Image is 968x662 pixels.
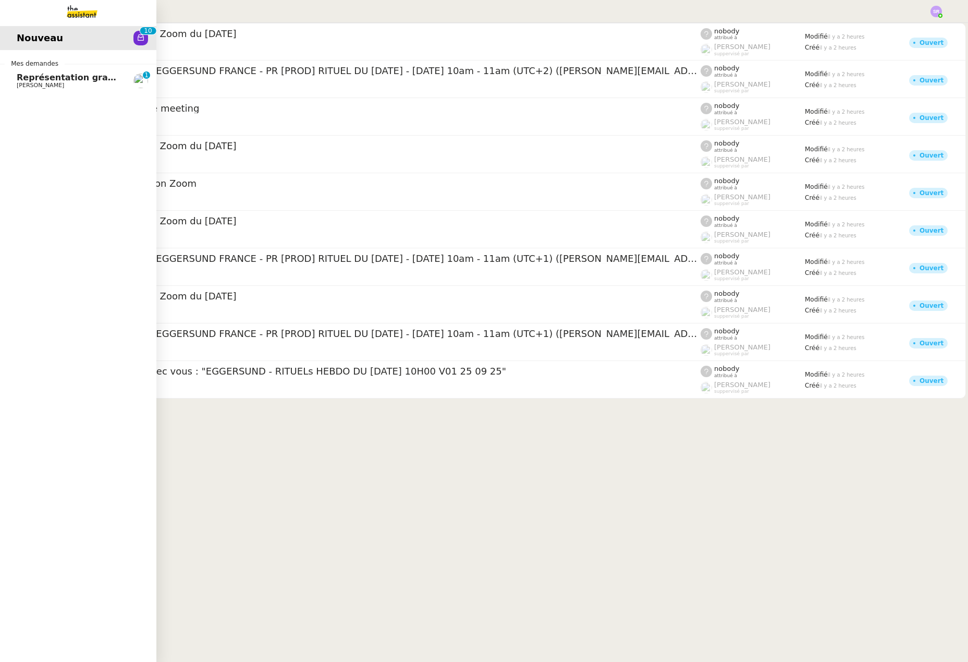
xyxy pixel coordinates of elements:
div: Ouvert [920,190,944,196]
span: il y a 2 heures [828,222,865,227]
span: [PERSON_NAME] [714,231,770,238]
span: Représentation graphique sur Canva [17,73,190,82]
span: nobody [714,139,739,147]
span: nobody [714,252,739,260]
app-user-label: suppervisé par [701,231,805,244]
span: il y a 2 heures [819,345,856,351]
span: attribué à [714,148,737,153]
span: attribué à [714,185,737,191]
app-user-label: attribué à [701,365,805,378]
span: suppervisé par [714,51,749,57]
app-user-label: suppervisé par [701,306,805,319]
span: Mettre à jour l'invitation Zoom [54,179,701,188]
span: [PERSON_NAME] [714,381,770,389]
app-user-label: attribué à [701,177,805,190]
img: users%2FyQfMwtYgTqhRP2YHWHmG2s2LYaD3%2Favatar%2Fprofile-pic.png [701,307,712,318]
app-user-detailed-label: client [54,343,701,356]
span: [PERSON_NAME] [714,80,770,88]
img: svg [930,6,942,17]
span: nobody [714,64,739,72]
span: nobody [714,290,739,297]
app-user-label: attribué à [701,139,805,153]
img: users%2FyQfMwtYgTqhRP2YHWHmG2s2LYaD3%2Favatar%2Fprofile-pic.png [701,344,712,356]
span: il y a 2 heures [819,158,856,163]
span: Participer à la réunion Zoom du [DATE] [54,292,701,301]
div: Ouvert [920,303,944,309]
span: attribué à [714,335,737,341]
span: Modifié [805,333,828,341]
span: suppervisé par [714,389,749,394]
span: Modifié [805,108,828,115]
span: il y a 2 heures [828,71,865,77]
img: users%2F6gb6idyi0tfvKNN6zQQM24j9Qto2%2Favatar%2F4d99454d-80b1-4afc-9875-96eb8ae1710f [133,74,148,88]
img: users%2FyQfMwtYgTqhRP2YHWHmG2s2LYaD3%2Favatar%2Fprofile-pic.png [701,382,712,393]
app-user-label: attribué à [701,27,805,41]
span: il y a 2 heures [828,334,865,340]
span: Modifié [805,183,828,190]
span: il y a 2 heures [819,195,856,201]
img: users%2FyQfMwtYgTqhRP2YHWHmG2s2LYaD3%2Favatar%2Fprofile-pic.png [701,194,712,206]
span: attribué à [714,110,737,116]
app-user-label: attribué à [701,252,805,266]
img: users%2FyQfMwtYgTqhRP2YHWHmG2s2LYaD3%2Favatar%2Fprofile-pic.png [701,232,712,243]
span: suppervisé par [714,238,749,244]
span: il y a 2 heures [828,297,865,303]
span: il y a 2 heures [828,34,865,40]
span: Créé [805,382,819,389]
span: Participer à la réunion Zoom du [DATE] [54,141,701,151]
span: Créé [805,157,819,164]
span: il y a 2 heures [828,372,865,378]
span: il y a 2 heures [819,233,856,238]
span: Participer à la réunion Zoom du [DATE] [54,216,701,226]
span: Créé [805,194,819,201]
div: Ouvert [920,40,944,46]
span: [PERSON_NAME] [714,118,770,126]
span: Invitation: OPP7339 - EGGERSUND FRANCE - PR [PROD] RITUEL DU [DATE] - [DATE] 10am - 11am (UTC+2) ... [54,66,701,76]
span: suppervisé par [714,126,749,131]
span: il y a 2 heures [819,383,856,389]
span: Invitation: OPP7339 - EGGERSUND FRANCE - PR [PROD] RITUEL DU [DATE] - [DATE] 10am - 11am (UTC+1) ... [54,254,701,263]
span: Créé [805,119,819,126]
app-user-label: suppervisé par [701,80,805,94]
p: 0 [148,27,152,37]
p: 1 [144,27,148,37]
app-user-detailed-label: client [54,117,701,131]
span: Créé [805,307,819,314]
app-user-detailed-label: client [54,192,701,206]
app-user-detailed-label: client [54,305,701,319]
app-user-label: suppervisé par [701,43,805,56]
span: attribué à [714,298,737,304]
app-user-label: attribué à [701,102,805,115]
span: [PERSON_NAME] [714,268,770,276]
app-user-label: suppervisé par [701,268,805,282]
span: nobody [714,327,739,335]
span: Accepter ou refuser le meeting [54,104,701,113]
img: users%2FyQfMwtYgTqhRP2YHWHmG2s2LYaD3%2Favatar%2Fprofile-pic.png [701,44,712,55]
span: Modifié [805,33,828,40]
span: il y a 2 heures [828,184,865,190]
span: Créé [805,232,819,239]
span: nobody [714,214,739,222]
div: Ouvert [920,77,944,83]
span: suppervisé par [714,88,749,94]
span: Créé [805,269,819,276]
span: Participer à la réunion Zoom du [DATE] [54,29,701,39]
span: nobody [714,177,739,185]
nz-badge-sup: 1 [143,71,150,79]
app-user-label: attribué à [701,214,805,228]
span: il y a 2 heures [819,82,856,88]
app-user-detailed-label: client [54,268,701,281]
span: Créé [805,81,819,89]
span: il y a 2 heures [819,45,856,51]
span: Créé [805,344,819,352]
span: nobody [714,27,739,35]
app-user-label: suppervisé par [701,193,805,207]
app-user-detailed-label: client [54,42,701,56]
span: suppervisé par [714,276,749,282]
span: il y a 2 heures [819,270,856,276]
span: Invitation: OPP7339 - EGGERSUND FRANCE - PR [PROD] RITUEL DU [DATE] - [DATE] 10am - 11am (UTC+1) ... [54,329,701,339]
div: Ouvert [920,265,944,271]
div: Ouvert [920,227,944,234]
span: il y a 2 heures [819,120,856,126]
img: users%2FyQfMwtYgTqhRP2YHWHmG2s2LYaD3%2Favatar%2Fprofile-pic.png [701,81,712,93]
